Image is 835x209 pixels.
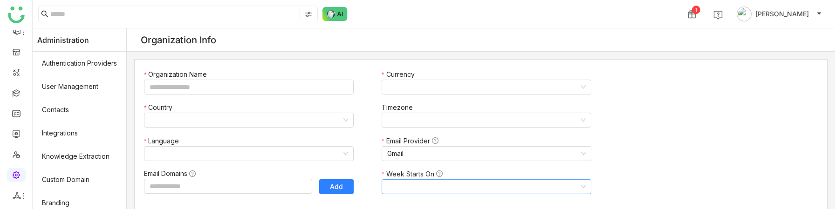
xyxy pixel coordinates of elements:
[305,11,312,18] img: search-type.svg
[8,7,25,23] img: logo
[33,75,126,98] a: User Management
[144,169,200,179] label: Email Domains
[144,102,177,113] label: Country
[382,102,417,113] label: Timezone
[322,7,348,21] img: ask-buddy-normal.svg
[382,169,447,179] label: Week Starts On
[737,7,752,21] img: avatar
[319,179,354,194] button: Add
[33,121,126,145] a: Integrations
[735,7,824,21] button: [PERSON_NAME]
[755,9,809,19] span: [PERSON_NAME]
[33,98,126,121] a: Contacts
[144,69,212,80] label: Organization Name
[144,136,184,146] label: Language
[141,34,216,46] div: Organization Info
[692,6,700,14] div: 1
[382,69,419,80] label: Currency
[330,182,343,191] span: Add
[33,168,126,191] a: Custom Domain
[33,52,126,75] a: Authentication Providers
[387,147,586,161] nz-select-item: Gmail
[37,28,89,52] span: Administration
[33,145,126,168] a: Knowledge Extraction
[382,136,443,146] label: Email Provider
[713,10,723,20] img: help.svg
